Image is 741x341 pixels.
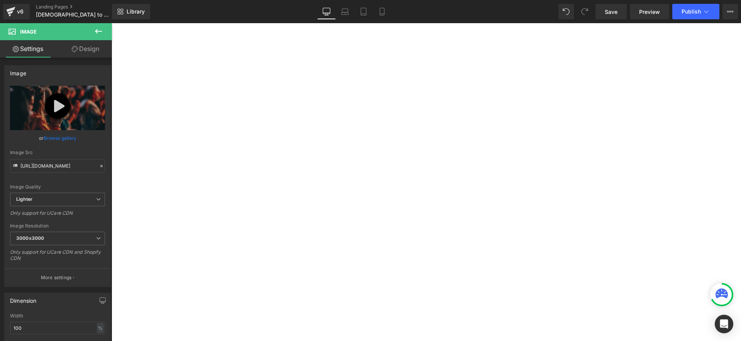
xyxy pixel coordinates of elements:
[317,4,336,19] a: Desktop
[36,4,125,10] a: Landing Pages
[10,66,26,76] div: Image
[97,323,104,333] div: %
[15,7,25,17] div: v6
[10,184,105,190] div: Image Quality
[682,8,701,15] span: Publish
[722,4,738,19] button: More
[16,235,44,241] b: 3000x3000
[373,4,391,19] a: Mobile
[10,313,105,319] div: Width
[336,4,354,19] a: Laptop
[127,8,145,15] span: Library
[354,4,373,19] a: Tablet
[112,4,150,19] a: New Library
[10,159,105,173] input: Link
[10,223,105,229] div: Image Resolution
[630,4,669,19] a: Preview
[58,40,113,58] a: Design
[20,29,37,35] span: Image
[10,249,105,266] div: Only support for UCare CDN and Shopify CDN
[577,4,592,19] button: Redo
[715,315,733,333] div: Open Intercom Messenger
[10,150,105,155] div: Image Src
[41,274,72,281] p: More settings
[10,293,37,304] div: Dimension
[10,210,105,221] div: Only support for UCare CDN
[3,4,30,19] a: v6
[10,134,105,142] div: or
[5,268,110,287] button: More settings
[639,8,660,16] span: Preview
[558,4,574,19] button: Undo
[44,131,76,145] a: Browse gallery
[672,4,719,19] button: Publish
[605,8,617,16] span: Save
[36,12,110,18] span: [DEMOGRAPHIC_DATA] to [PERSON_NAME] Conference
[16,196,32,202] b: Lighter
[10,322,105,334] input: auto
